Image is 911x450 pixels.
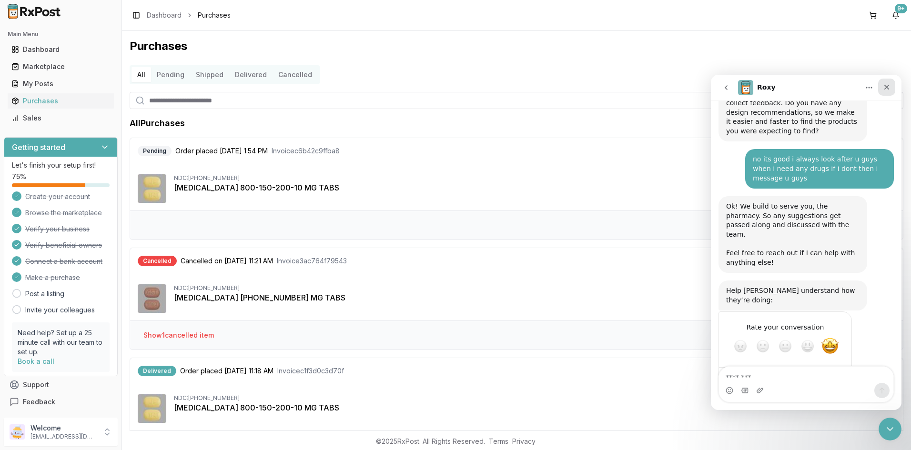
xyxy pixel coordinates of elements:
[277,256,347,266] span: Invoice 3ac764f79543
[138,394,166,423] img: Symtuza 800-150-200-10 MG TABS
[25,208,102,218] span: Browse the marketplace
[8,110,114,127] a: Sales
[136,327,222,344] button: Show1cancelled item
[147,10,182,20] a: Dashboard
[711,75,901,410] iframe: Intercom live chat
[8,92,114,110] a: Purchases
[174,174,895,182] div: NDC: [PHONE_NUMBER]
[8,75,114,92] a: My Posts
[12,160,110,170] p: Let's finish your setup first!
[489,437,508,445] a: Terms
[138,146,172,156] div: Pending
[11,62,110,71] div: Marketplace
[174,292,895,303] div: [MEDICAL_DATA] [PHONE_NUMBER] MG TABS
[174,394,895,402] div: NDC: [PHONE_NUMBER]
[272,146,340,156] span: Invoice c6b42c9ffba8
[11,79,110,89] div: My Posts
[18,328,104,357] p: Need help? Set up a 25 minute call with our team to set up.
[25,224,90,234] span: Verify your business
[30,433,97,440] p: [EMAIL_ADDRESS][DOMAIN_NAME]
[174,284,895,292] div: NDC: [PHONE_NUMBER]
[4,4,65,19] img: RxPost Logo
[25,257,102,266] span: Connect a bank account
[4,93,118,109] button: Purchases
[8,58,114,75] a: Marketplace
[18,357,54,365] a: Book a call
[138,284,166,313] img: Biktarvy 50-200-25 MG TABS
[8,41,114,58] a: Dashboard
[130,117,185,130] h1: All Purchases
[25,305,95,315] a: Invite your colleagues
[151,67,190,82] button: Pending
[879,418,901,440] iframe: Intercom live chat
[10,424,25,440] img: User avatar
[277,366,344,376] span: Invoice c1f3d0c3d70f
[25,273,80,282] span: Make a purchase
[198,10,231,20] span: Purchases
[512,437,536,445] a: Privacy
[147,10,231,20] nav: breadcrumb
[4,393,118,410] button: Feedback
[181,256,273,266] span: Cancelled on [DATE] 11:21 AM
[11,45,110,54] div: Dashboard
[25,289,64,299] a: Post a listing
[4,110,118,126] button: Sales
[4,76,118,91] button: My Posts
[4,59,118,74] button: Marketplace
[138,174,166,203] img: Symtuza 800-150-200-10 MG TABS
[25,192,90,201] span: Create your account
[174,402,895,413] div: [MEDICAL_DATA] 800-150-200-10 MG TABS
[180,366,273,376] span: Order placed [DATE] 11:18 AM
[174,182,895,193] div: [MEDICAL_DATA] 800-150-200-10 MG TABS
[11,113,110,123] div: Sales
[4,42,118,57] button: Dashboard
[273,67,318,82] button: Cancelled
[888,8,903,23] button: 9+
[138,256,177,266] div: Cancelled
[12,141,65,153] h3: Getting started
[8,30,114,38] h2: Main Menu
[132,67,151,82] button: All
[130,39,903,54] h1: Purchases
[175,146,268,156] span: Order placed [DATE] 1:54 PM
[190,67,229,82] button: Shipped
[12,172,26,181] span: 75 %
[229,67,273,82] button: Delivered
[138,366,176,376] div: Delivered
[25,240,102,250] span: Verify beneficial owners
[23,397,55,407] span: Feedback
[30,423,97,433] p: Welcome
[895,4,907,13] div: 9+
